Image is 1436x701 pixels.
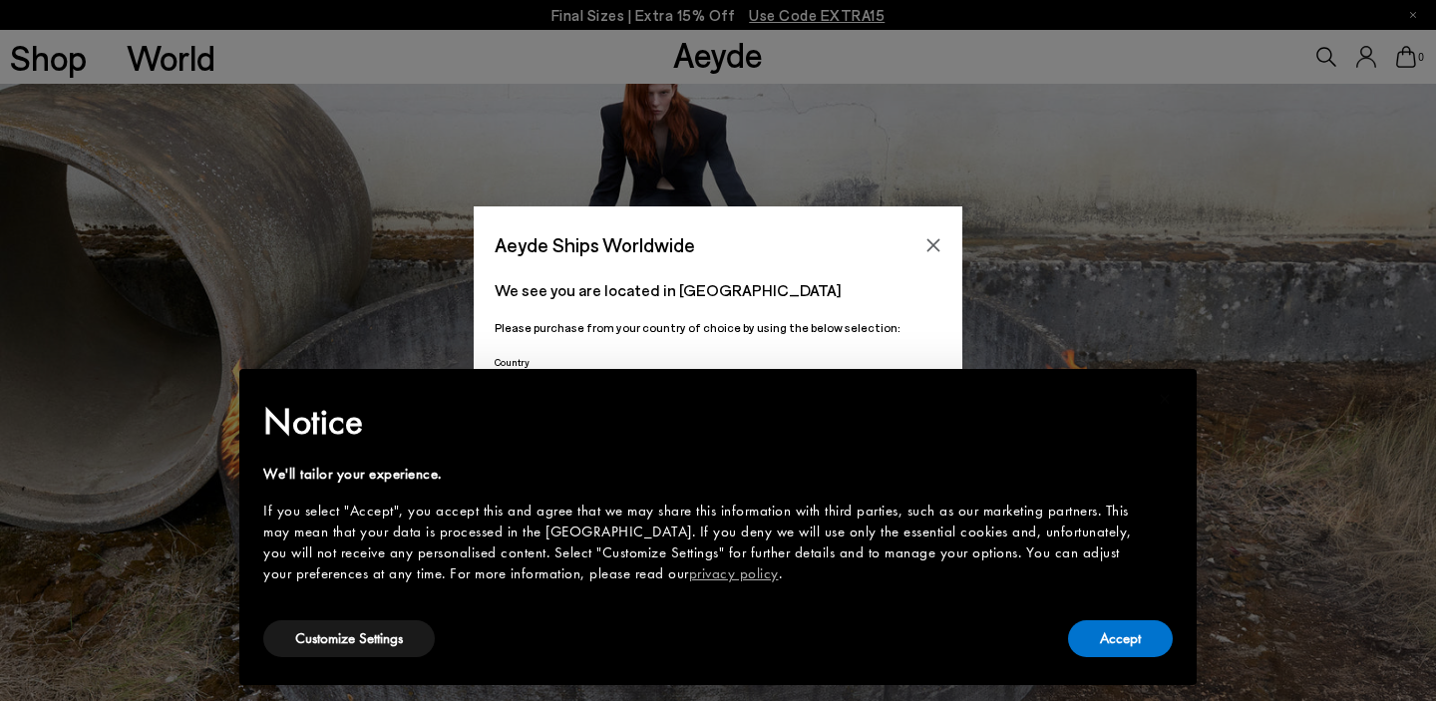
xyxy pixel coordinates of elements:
[263,501,1141,584] div: If you select "Accept", you accept this and agree that we may share this information with third p...
[918,230,948,260] button: Close
[495,278,941,302] p: We see you are located in [GEOGRAPHIC_DATA]
[263,620,435,657] button: Customize Settings
[263,396,1141,448] h2: Notice
[495,227,695,262] span: Aeyde Ships Worldwide
[1141,375,1189,423] button: Close this notice
[1068,620,1173,657] button: Accept
[689,563,779,583] a: privacy policy
[263,464,1141,485] div: We'll tailor your experience.
[495,318,941,337] p: Please purchase from your country of choice by using the below selection:
[1159,383,1172,414] span: ×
